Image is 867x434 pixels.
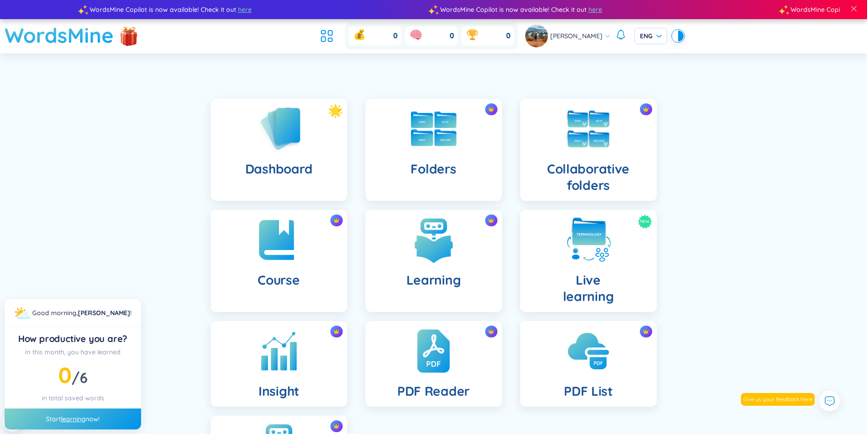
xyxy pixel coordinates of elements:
h4: Learning [406,272,461,288]
a: crown iconPDF Reader [356,321,511,407]
img: crown icon [488,106,494,112]
a: crown iconLearning [356,210,511,312]
img: crown icon [488,217,494,224]
img: flashSalesIcon.a7f4f837.png [120,23,138,51]
span: 0 [506,31,511,41]
span: 0 [58,361,71,388]
h4: Live learning [563,272,614,305]
img: crown icon [333,217,340,224]
a: [PERSON_NAME] [78,309,130,317]
img: crown icon [488,328,494,335]
a: crown iconPDF List [511,321,666,407]
h4: Insight [259,383,299,399]
span: ENG [640,31,662,41]
a: WordsMine [5,19,114,51]
a: crown iconCollaborative folders [511,99,666,201]
h4: Folders [411,161,456,177]
span: here [576,5,590,15]
div: In this month, you have learned [12,347,134,357]
a: avatar [525,25,550,47]
h4: Dashboard [245,161,312,177]
span: Good morning , [32,309,78,317]
img: crown icon [643,328,649,335]
img: crown icon [333,423,340,429]
a: crown iconCourse [202,210,356,312]
span: 0 [450,31,454,41]
div: WordsMine Copilot is now available! Check it out [71,5,421,15]
h4: PDF List [564,383,613,399]
span: 6 [80,368,88,387]
a: learning [61,415,86,423]
a: crown iconInsight [202,321,356,407]
span: / [71,368,87,387]
a: crown iconFolders [356,99,511,201]
div: How productive you are? [12,332,134,345]
h4: Course [258,272,299,288]
a: Dashboard [202,99,356,201]
img: avatar [525,25,548,47]
a: NewLivelearning [511,210,666,312]
div: ! [32,308,132,318]
span: 0 [393,31,398,41]
h4: Collaborative folders [527,161,649,194]
span: [PERSON_NAME] [550,31,603,41]
img: crown icon [333,328,340,335]
div: Start now! [5,408,141,429]
span: New [640,214,649,229]
div: WordsMine Copilot is now available! Check it out [421,5,772,15]
span: here [226,5,239,15]
img: crown icon [643,106,649,112]
h4: PDF Reader [397,383,470,399]
div: in total saved words [12,393,134,403]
